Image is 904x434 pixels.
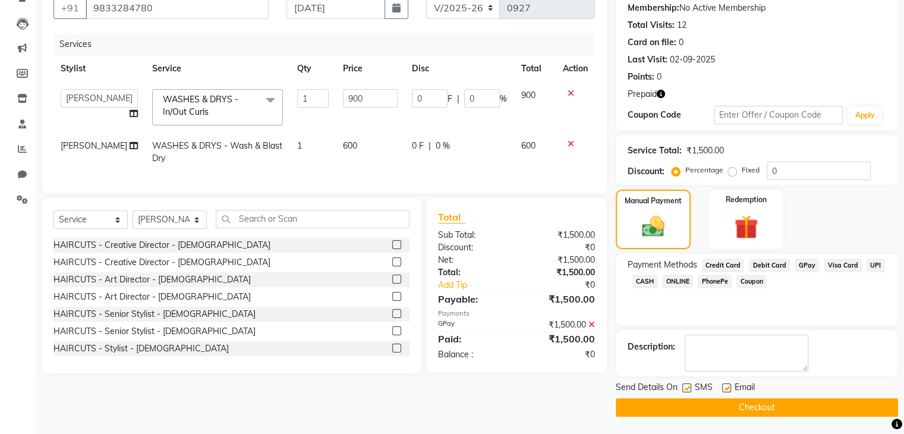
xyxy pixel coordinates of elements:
div: ₹1,500.00 [516,229,604,241]
span: F [448,93,452,105]
th: Qty [290,55,336,82]
span: 1 [297,140,302,151]
div: Membership: [628,2,679,14]
label: Fixed [742,165,760,175]
span: Payment Methods [628,259,697,271]
button: Checkout [616,398,898,417]
span: SMS [695,381,713,396]
input: Search or Scan [216,210,410,228]
th: Price [336,55,405,82]
div: Total: [429,266,516,279]
th: Stylist [53,55,145,82]
div: GPay [429,319,516,331]
span: ONLINE [662,275,693,288]
span: 600 [343,140,357,151]
div: ₹1,500.00 [516,332,604,346]
a: x [209,106,214,117]
div: ₹1,500.00 [516,319,604,331]
div: Total Visits: [628,19,675,32]
div: 0 [657,71,662,83]
span: Total [438,211,465,224]
div: HAIRCUTS - Art Director - [DEMOGRAPHIC_DATA] [53,273,251,286]
div: Balance : [429,348,516,361]
div: Description: [628,341,675,353]
input: Enter Offer / Coupon Code [714,106,843,124]
label: Percentage [685,165,723,175]
div: Points: [628,71,654,83]
span: | [429,140,431,152]
div: No Active Membership [628,2,886,14]
span: 900 [521,90,536,100]
div: Discount: [429,241,516,254]
div: Payments [438,309,595,319]
div: ₹0 [516,241,604,254]
th: Service [145,55,290,82]
span: UPI [867,259,885,272]
span: Email [735,381,755,396]
span: Debit Card [749,259,790,272]
span: PhonePe [698,275,732,288]
div: HAIRCUTS - Senior Stylist - [DEMOGRAPHIC_DATA] [53,325,256,338]
div: HAIRCUTS - Stylist - [DEMOGRAPHIC_DATA] [53,342,229,355]
div: ₹0 [531,279,603,291]
span: GPay [795,259,819,272]
div: Last Visit: [628,54,667,66]
div: Discount: [628,165,664,178]
img: _gift.svg [727,212,766,242]
div: 0 [679,36,683,49]
span: WASHES & DRYS - In/Out Curls [163,94,238,117]
img: _cash.svg [635,213,672,240]
div: ₹0 [516,348,604,361]
span: Visa Card [824,259,862,272]
th: Total [514,55,556,82]
div: Paid: [429,332,516,346]
span: 600 [521,140,536,151]
div: HAIRCUTS - Creative Director - [DEMOGRAPHIC_DATA] [53,239,270,251]
th: Disc [405,55,514,82]
span: Credit Card [702,259,745,272]
div: 12 [677,19,686,32]
div: Sub Total: [429,229,516,241]
div: Service Total: [628,144,682,157]
div: Coupon Code [628,109,714,121]
span: Coupon [736,275,767,288]
th: Action [556,55,595,82]
div: Services [55,33,604,55]
div: ₹1,500.00 [516,254,604,266]
div: ₹1,500.00 [516,292,604,306]
span: 0 % [436,140,450,152]
span: 0 F [412,140,424,152]
div: ₹1,500.00 [516,266,604,279]
span: Send Details On [616,381,678,396]
div: 02-09-2025 [670,54,715,66]
div: ₹1,500.00 [686,144,724,157]
span: Prepaid [628,88,657,100]
label: Redemption [726,194,767,205]
div: Net: [429,254,516,266]
a: Add Tip [429,279,531,291]
div: HAIRCUTS - Creative Director - [DEMOGRAPHIC_DATA] [53,256,270,269]
span: % [500,93,507,105]
div: Payable: [429,292,516,306]
div: HAIRCUTS - Senior Stylist - [DEMOGRAPHIC_DATA] [53,308,256,320]
label: Manual Payment [625,196,682,206]
span: WASHES & DRYS - Wash & Blast Dry [152,140,282,163]
span: | [457,93,459,105]
span: [PERSON_NAME] [61,140,127,151]
span: CASH [632,275,658,288]
div: HAIRCUTS - Art Director - [DEMOGRAPHIC_DATA] [53,291,251,303]
div: Card on file: [628,36,676,49]
button: Apply [848,106,881,124]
